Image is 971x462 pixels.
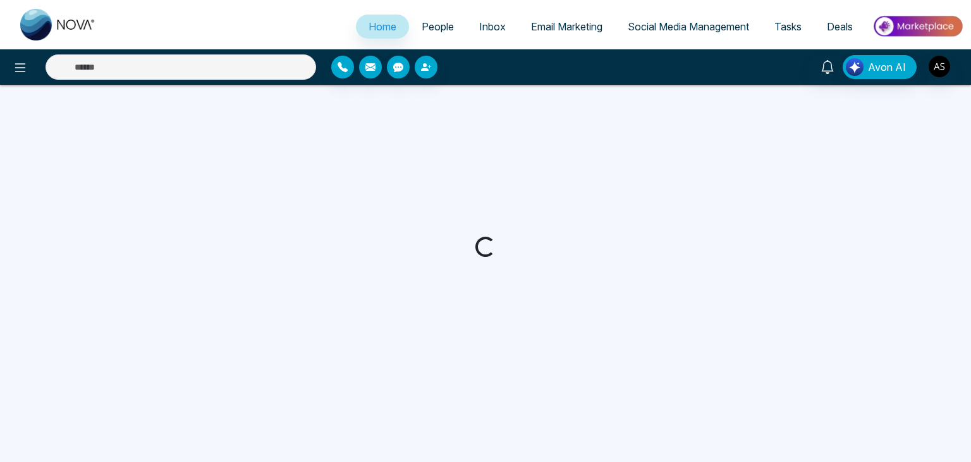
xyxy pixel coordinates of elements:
span: Social Media Management [628,20,749,33]
img: Lead Flow [846,58,864,76]
a: Social Media Management [615,15,762,39]
a: Inbox [467,15,518,39]
img: Nova CRM Logo [20,9,96,41]
span: Tasks [774,20,802,33]
span: Inbox [479,20,506,33]
span: Deals [827,20,853,33]
button: Avon AI [843,55,917,79]
span: Email Marketing [531,20,602,33]
a: Home [356,15,409,39]
span: Avon AI [868,59,906,75]
a: Tasks [762,15,814,39]
span: Home [369,20,396,33]
img: Market-place.gif [872,12,963,41]
img: User Avatar [929,56,950,77]
a: People [409,15,467,39]
span: People [422,20,454,33]
a: Email Marketing [518,15,615,39]
a: Deals [814,15,865,39]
